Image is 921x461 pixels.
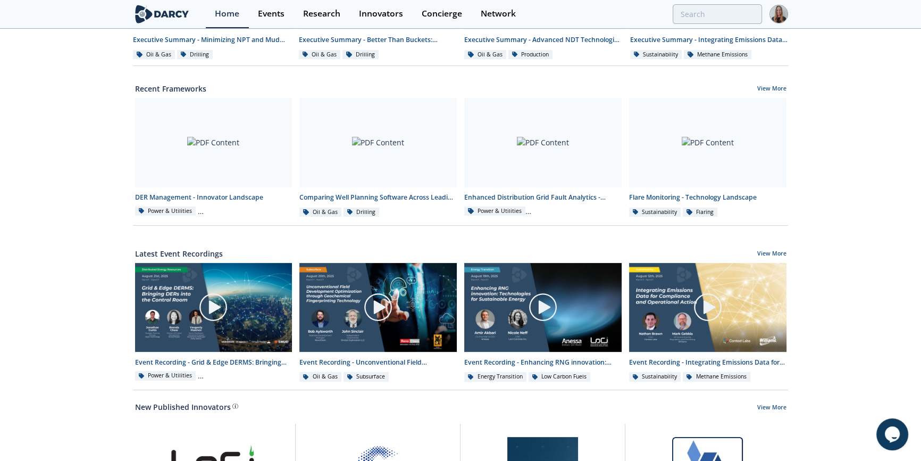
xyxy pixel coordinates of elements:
[422,10,462,18] div: Concierge
[258,10,284,18] div: Events
[630,50,682,60] div: Sustainability
[299,208,341,217] div: Oil & Gas
[133,35,291,45] div: Executive Summary - Minimizing NPT and Mud Costs with Automated Fluids Intelligence
[133,50,175,60] div: Oil & Gas
[299,358,457,367] div: Event Recording - Unconventional Field Development Optimization through Geochemical Fingerprintin...
[363,292,393,322] img: play-chapters-gray.svg
[299,193,457,202] div: Comparing Well Planning Software Across Leading Innovators - Innovator Comparison
[464,50,506,60] div: Oil & Gas
[460,263,625,383] a: Video Content Event Recording - Enhancing RNG innovation: Technologies for Sustainable Energy Ene...
[757,250,786,259] a: View More
[683,208,717,217] div: Flaring
[232,404,238,409] img: information.svg
[299,372,341,382] div: Oil & Gas
[464,35,623,45] div: Executive Summary - Advanced NDT Technologies for Asset Integrity in Challenging Environments
[344,208,380,217] div: Drilling
[131,263,296,383] a: Video Content Event Recording - Grid & Edge DERMS: Bringing DERs into the Control Room Power & Ut...
[629,208,681,217] div: Sustainability
[299,263,457,351] img: Video Content
[464,263,622,351] img: Video Content
[296,98,460,218] a: PDF Content Comparing Well Planning Software Across Leading Innovators - Innovator Comparison Oil...
[135,401,231,413] a: New Published Innovators
[342,50,379,60] div: Drilling
[133,5,191,23] img: logo-wide.svg
[135,371,196,381] div: Power & Utilities
[296,263,460,383] a: Video Content Event Recording - Unconventional Field Development Optimization through Geochemical...
[359,10,403,18] div: Innovators
[629,263,786,351] img: Video Content
[529,372,591,382] div: Low Carbon Fuels
[135,83,206,94] a: Recent Frameworks
[135,207,196,216] div: Power & Utilities
[303,10,340,18] div: Research
[131,98,296,218] a: PDF Content DER Management - Innovator Landscape Power & Utilities
[464,193,622,202] div: Enhanced Distribution Grid Fault Analytics - Innovator Landscape
[630,35,789,45] div: Executive Summary - Integrating Emissions Data for Compliance and Operational Action
[299,35,457,45] div: Executive Summary - Better Than Buckets: Advancing Hole Cleaning with Automated Cuttings Monitoring
[464,358,622,367] div: Event Recording - Enhancing RNG innovation: Technologies for Sustainable Energy
[460,98,625,218] a: PDF Content Enhanced Distribution Grid Fault Analytics - Innovator Landscape Power & Utilities
[464,207,525,216] div: Power & Utilities
[673,4,762,24] input: Advanced Search
[876,418,910,450] iframe: chat widget
[198,292,228,322] img: play-chapters-gray.svg
[693,292,723,322] img: play-chapters-gray.svg
[299,50,341,60] div: Oil & Gas
[464,372,526,382] div: Energy Transition
[344,372,389,382] div: Subsurface
[625,263,790,383] a: Video Content Event Recording - Integrating Emissions Data for Compliance and Operational Action ...
[508,50,553,60] div: Production
[135,193,292,202] div: DER Management - Innovator Landscape
[757,404,786,413] a: View More
[683,372,750,382] div: Methane Emissions
[177,50,213,60] div: Drilling
[684,50,751,60] div: Methane Emissions
[757,85,786,94] a: View More
[135,263,292,351] img: Video Content
[135,358,292,367] div: Event Recording - Grid & Edge DERMS: Bringing DERs into the Control Room
[629,372,681,382] div: Sustainability
[481,10,516,18] div: Network
[215,10,239,18] div: Home
[528,292,558,322] img: play-chapters-gray.svg
[769,5,788,23] img: Profile
[135,248,223,259] a: Latest Event Recordings
[629,358,786,367] div: Event Recording - Integrating Emissions Data for Compliance and Operational Action
[625,98,790,218] a: PDF Content Flare Monitoring - Technology Landscape Sustainability Flaring
[629,193,786,202] div: Flare Monitoring - Technology Landscape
